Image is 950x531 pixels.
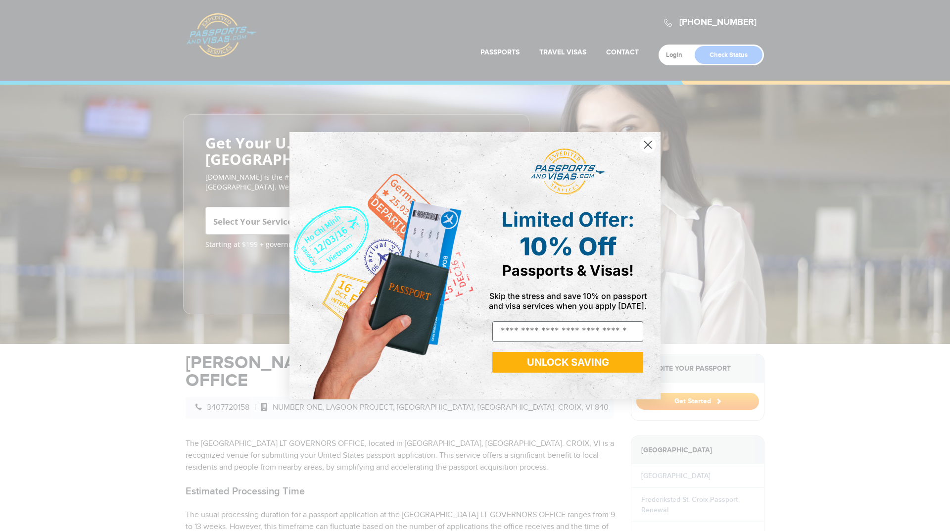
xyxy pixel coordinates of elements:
[489,291,647,311] span: Skip the stress and save 10% on passport and visa services when you apply [DATE].
[502,207,634,232] span: Limited Offer:
[289,132,475,399] img: de9cda0d-0715-46ca-9a25-073762a91ba7.png
[492,352,643,373] button: UNLOCK SAVING
[520,232,617,261] span: 10% Off
[916,497,940,521] iframe: Intercom live chat
[639,136,657,153] button: Close dialog
[502,262,634,279] span: Passports & Visas!
[531,148,605,195] img: passports and visas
